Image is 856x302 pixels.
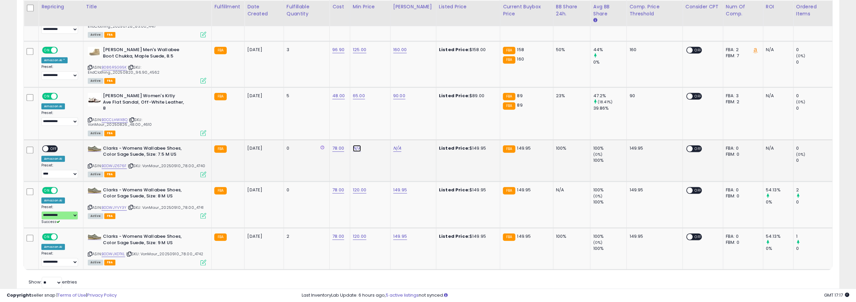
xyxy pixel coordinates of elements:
span: | SKU: VonMaur_20250910_78.00_4742 [126,251,203,257]
div: 2 [796,187,832,193]
span: OFF [693,93,703,99]
span: Success [41,219,60,224]
div: 3 [287,47,324,53]
small: Avg BB Share. [593,17,597,24]
div: N/A [556,187,585,193]
div: Date Created [247,3,281,17]
div: N/A [766,47,788,53]
span: ON [43,93,51,99]
a: B0CCLHWX8Q [102,117,128,123]
a: B0DWJZ676F [102,163,127,169]
span: | SKU: VonMaur_20250826_48.00_4610 [88,117,152,127]
div: 149.95 [629,187,677,193]
img: 318rXOlPsIL._SL40_.jpg [88,47,101,56]
a: 125.00 [353,46,366,53]
a: B086R5G95K [102,65,127,70]
div: 2 [287,233,324,239]
span: FBA [104,78,116,84]
div: 100% [593,145,626,151]
div: $149.95 [439,145,495,151]
a: Privacy Policy [87,292,117,298]
strong: Copyright [7,292,31,298]
div: BB Share 24h. [556,3,588,17]
div: $149.95 [439,233,495,239]
div: FBM: 0 [726,193,758,199]
div: Comp. Price Threshold [629,3,679,17]
div: $149.95 [439,187,495,193]
span: OFF [48,146,59,151]
div: 100% [556,145,585,151]
div: [DATE] [247,233,274,239]
a: 48.00 [332,92,345,99]
div: 0 [796,47,832,53]
small: (0%) [593,152,602,157]
b: Listed Price: [439,233,470,239]
div: [DATE] [247,187,274,193]
span: OFF [57,234,68,240]
div: 100% [593,199,626,205]
div: FBM: 0 [726,239,758,246]
small: (0%) [593,193,602,199]
div: Preset: [41,18,78,34]
a: 160.00 [393,46,407,53]
div: Fulfillment [214,3,241,10]
div: 0 [287,145,324,151]
small: FBA [503,145,515,153]
b: Clarks - Womens Wallabee Shoes, Color Sage Suede, Size: 9 M US [103,233,185,248]
span: FBA [104,260,116,265]
a: N/A [353,145,361,152]
div: 0% [766,246,793,252]
b: Clarks - Womens Wallabee Shoes, Color Sage Suede, Size: 8 M US [103,187,185,201]
div: 149.95 [629,233,677,239]
a: Terms of Use [58,292,86,298]
div: 54.13% [766,233,793,239]
div: $89.00 [439,93,495,99]
div: FBA: 2 [726,47,758,53]
b: Clarks - Womens Wallabee Shoes, Color Sage Suede, Size: 7.5 M US [103,145,185,159]
div: 100% [593,157,626,163]
span: 149.95 [517,145,531,151]
span: 149.95 [517,233,531,239]
span: 89 [517,92,522,99]
div: 54.13% [766,187,793,193]
div: Current Buybox Price [503,3,550,17]
small: FBA [214,187,227,194]
div: 0% [766,199,793,205]
b: Listed Price: [439,145,470,151]
a: B0DWJYVY3Y [102,205,127,211]
span: 89 [517,102,522,108]
div: FBA: 0 [726,187,758,193]
span: FBA [104,32,116,38]
small: FBA [503,93,515,100]
div: 0 [287,187,324,193]
span: OFF [57,47,68,53]
div: Amazon AI * [41,57,68,63]
span: All listings currently available for purchase on Amazon [88,213,103,219]
div: seller snap | | [7,292,117,299]
a: 149.95 [393,187,407,193]
a: 149.95 [393,233,407,240]
span: ON [43,187,51,193]
small: (0%) [796,53,806,59]
span: | SKU: VonMaur_20250910_78.00_4740 [128,163,206,168]
a: 120.00 [353,187,366,193]
small: FBA [503,47,515,54]
small: FBA [503,233,515,241]
div: Preset: [41,251,78,266]
small: FBA [214,233,227,241]
small: FBA [503,187,515,194]
span: ON [43,47,51,53]
span: 160 [517,56,524,62]
div: Amazon AI [41,244,65,250]
div: N/A [766,145,788,151]
span: 149.95 [517,187,531,193]
span: All listings currently available for purchase on Amazon [88,78,103,84]
div: [DATE] [247,47,274,53]
span: OFF [57,93,68,99]
div: Amazon AI [41,156,65,162]
div: 100% [593,187,626,193]
div: Num of Comp. [726,3,760,17]
div: 5 [287,93,324,99]
b: [PERSON_NAME] Women's Kitly Ave Flat Sandal, Off-White Leather, 8 [103,93,185,113]
img: 31S0HwgAN7L._SL40_.jpg [88,93,101,106]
